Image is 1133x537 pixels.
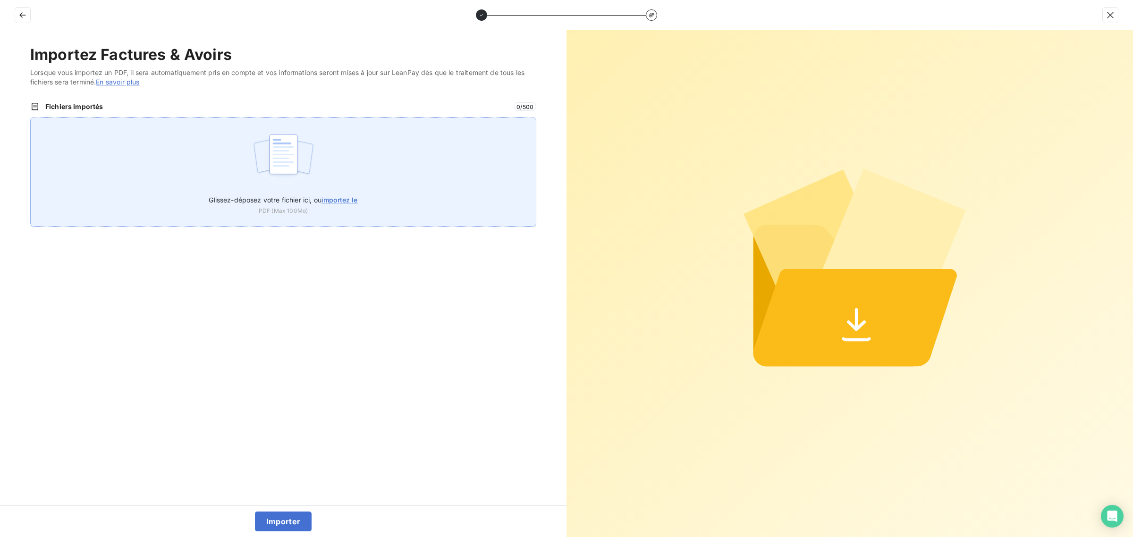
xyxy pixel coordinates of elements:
[252,129,315,189] img: illustration
[30,45,536,64] h2: Importez Factures & Avoirs
[209,196,357,204] span: Glissez-déposez votre fichier ici, ou
[255,512,312,531] button: Importer
[1101,505,1124,528] div: Open Intercom Messenger
[45,102,508,111] span: Fichiers importés
[30,68,536,87] span: Lorsque vous importez un PDF, il sera automatiquement pris en compte et vos informations seront m...
[321,196,358,204] span: importez le
[514,102,536,111] span: 0 / 500
[259,207,308,215] span: PDF (Max 100Mo)
[96,78,139,86] a: En savoir plus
